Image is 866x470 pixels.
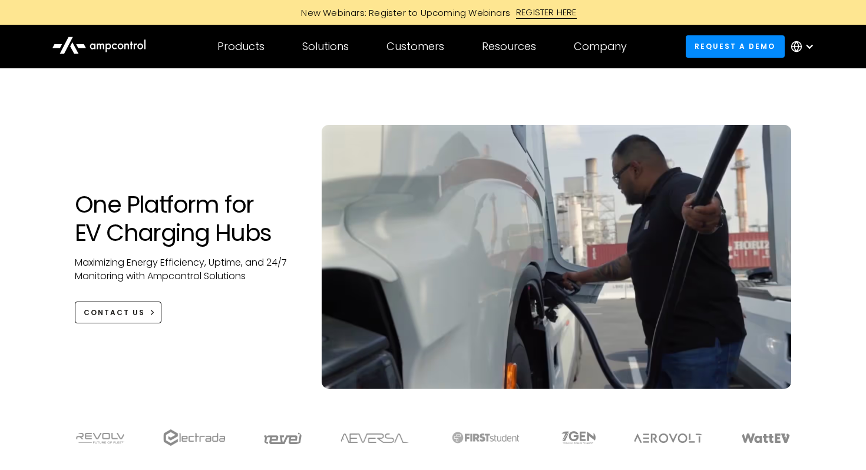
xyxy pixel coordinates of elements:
[302,40,349,53] div: Solutions
[633,433,703,443] img: Aerovolt Logo
[75,302,161,323] a: CONTACT US
[482,40,536,53] div: Resources
[686,35,785,57] a: Request a demo
[741,433,791,443] img: WattEV logo
[75,256,298,283] p: Maximizing Energy Efficiency, Uptime, and 24/7 Monitoring with Ampcontrol Solutions
[574,40,627,53] div: Company
[75,190,298,247] h1: One Platform for EV Charging Hubs
[168,6,698,19] a: New Webinars: Register to Upcoming WebinarsREGISTER HERE
[163,429,225,446] img: electrada logo
[516,6,577,19] div: REGISTER HERE
[386,40,444,53] div: Customers
[84,307,145,318] div: CONTACT US
[217,40,265,53] div: Products
[289,6,516,19] div: New Webinars: Register to Upcoming Webinars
